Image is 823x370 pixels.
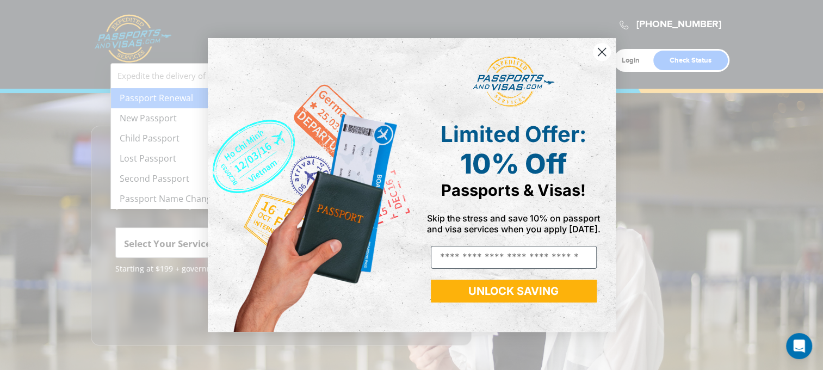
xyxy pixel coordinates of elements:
button: UNLOCK SAVING [431,280,597,303]
img: de9cda0d-0715-46ca-9a25-073762a91ba7.png [208,38,412,332]
div: Open Intercom Messenger [786,333,812,359]
img: passports and visas [473,57,554,108]
span: Skip the stress and save 10% on passport and visa services when you apply [DATE]. [427,213,601,235]
span: Limited Offer: [441,121,586,147]
span: Passports & Visas! [441,181,586,200]
span: 10% Off [460,147,567,180]
button: Close dialog [592,42,611,61]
